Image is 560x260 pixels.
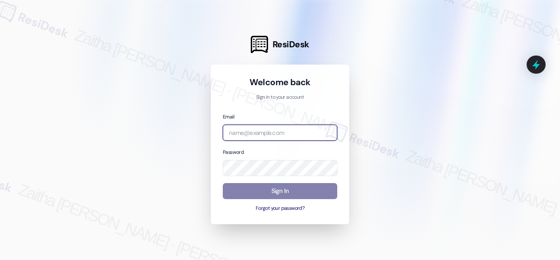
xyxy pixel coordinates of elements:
span: ResiDesk [273,39,309,50]
img: ResiDesk Logo [251,36,268,53]
label: Password [223,149,244,156]
p: Sign in to your account [223,94,337,101]
input: name@example.com [223,125,337,141]
label: Email [223,114,234,120]
h1: Welcome back [223,77,337,88]
button: Sign In [223,183,337,199]
button: Forgot your password? [223,205,337,212]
